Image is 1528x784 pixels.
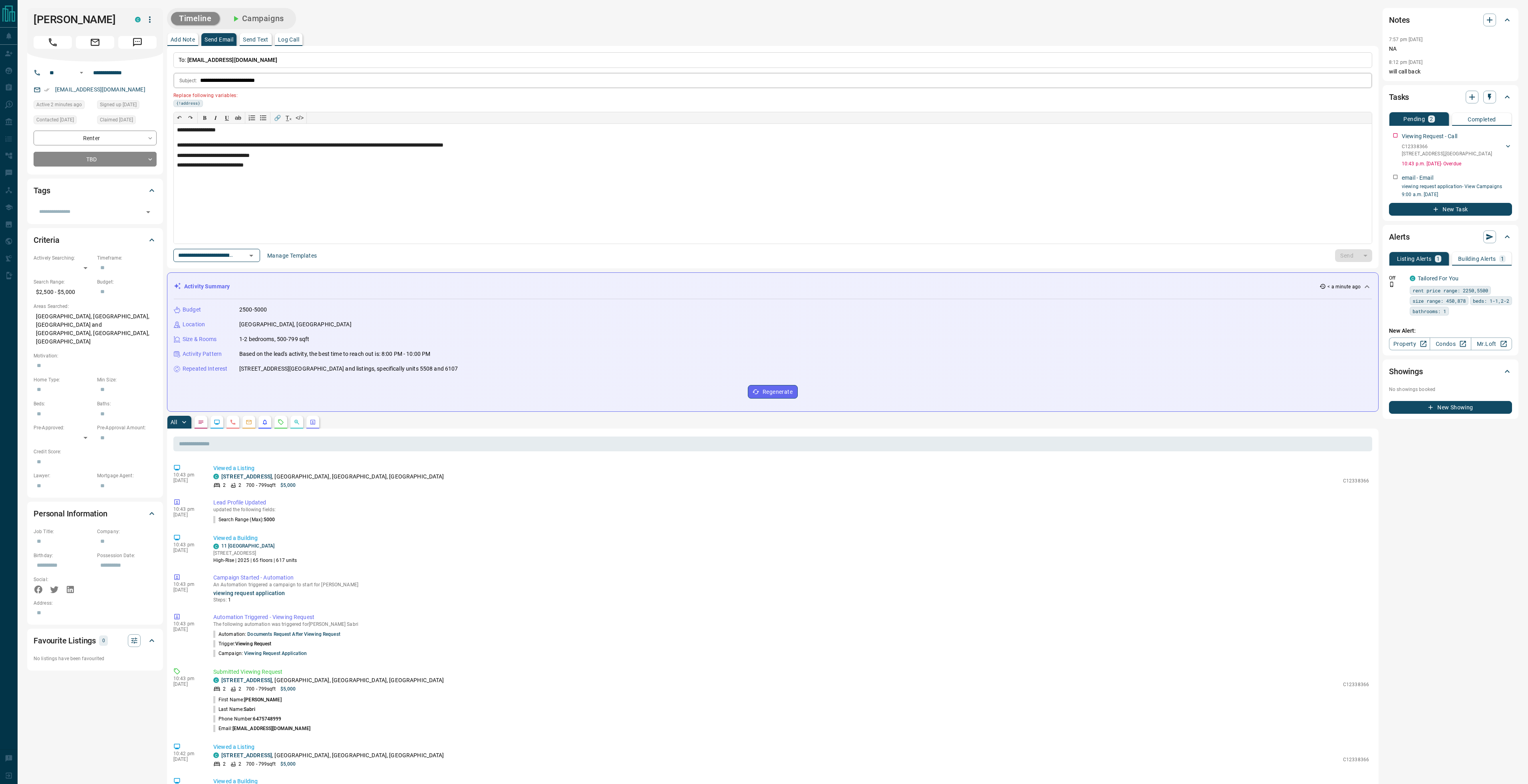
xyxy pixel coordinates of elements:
p: Send Text [243,37,268,42]
p: 2 [223,685,226,693]
button: 𝐔 [221,112,232,123]
svg: Listing Alerts [262,419,268,425]
p: 9:00 a.m. [DATE] [1402,191,1512,198]
p: 700 - 799 sqft [246,760,275,768]
button: Open [246,250,257,261]
p: No listings have been favourited [34,655,157,662]
span: Email [76,36,114,49]
p: $5,000 [280,760,296,768]
button: ab [232,112,244,123]
div: Notes [1389,10,1512,30]
a: [EMAIL_ADDRESS][DOMAIN_NAME] [55,86,145,93]
a: Mr.Loft [1471,337,1512,350]
span: 5000 [264,517,275,522]
p: 2 [238,482,241,489]
button: 𝐁 [199,112,210,123]
div: Tasks [1389,87,1512,107]
div: Personal Information [34,504,157,523]
p: Off [1389,274,1405,282]
p: Viewing Request - Call [1402,132,1457,141]
svg: Lead Browsing Activity [214,419,220,425]
p: Viewed a Listing [213,743,1369,751]
p: updated the following fields: [213,507,1369,512]
span: [EMAIL_ADDRESS][DOMAIN_NAME] [187,57,278,63]
p: 700 - 799 sqft [246,685,275,693]
p: Last Name: [213,706,255,713]
button: Numbered list [246,112,258,123]
a: [STREET_ADDRESS] [221,677,272,683]
p: Activity Pattern [183,350,222,358]
p: 2 [238,760,241,768]
a: 11 [GEOGRAPHIC_DATA] [221,543,274,549]
div: Fri Jun 27 2025 [97,115,157,127]
div: condos.ca [1410,276,1415,281]
p: Possession Date: [97,552,157,559]
p: C12338366 [1402,143,1492,150]
p: Automation: [213,631,340,638]
button: New Task [1389,203,1512,216]
div: condos.ca [213,752,219,758]
div: condos.ca [213,474,219,479]
p: NA [1389,45,1512,53]
p: 2 [1430,116,1433,122]
p: [DATE] [173,548,201,553]
p: [DATE] [173,681,201,687]
svg: Email Verified [44,87,50,93]
p: Social: [34,576,93,583]
svg: Agent Actions [310,419,316,425]
p: An Automation triggered a campaign to start for [PERSON_NAME] [213,582,1369,588]
span: beds: 1-1,2-2 [1473,297,1509,305]
button: Open [143,206,154,218]
div: condos.ca [213,677,219,683]
a: Property [1389,337,1430,350]
span: Viewing Request [235,641,272,647]
p: Steps: [213,596,1369,603]
p: Company: [97,528,157,535]
p: 1 [1437,256,1440,262]
p: All [171,419,177,425]
p: [STREET_ADDRESS][GEOGRAPHIC_DATA] and listings, specifically units 5508 and 6107 [239,365,458,373]
p: Campaign: [213,650,307,657]
p: [STREET_ADDRESS] [213,550,297,557]
p: Location [183,320,205,329]
span: [EMAIL_ADDRESS][DOMAIN_NAME] [232,726,310,731]
p: Subject: [179,77,197,84]
p: Pre-Approved: [34,424,93,431]
button: T̲ₓ [283,112,294,123]
p: Based on the lead's activity, the best time to reach out is: 8:00 PM - 10:00 PM [239,350,430,358]
p: 10:43 pm [173,582,201,587]
div: Showings [1389,362,1512,381]
div: Favourite Listings0 [34,631,157,650]
p: Repeated Interest [183,365,227,373]
p: [GEOGRAPHIC_DATA], [GEOGRAPHIC_DATA] [239,320,352,329]
p: Viewed a Building [213,534,1369,542]
p: Size & Rooms [183,335,217,343]
div: Sun Aug 17 2025 [34,100,93,111]
p: , [GEOGRAPHIC_DATA], [GEOGRAPHIC_DATA], [GEOGRAPHIC_DATA] [221,472,444,481]
button: </> [294,112,305,123]
p: [DATE] [173,587,201,593]
svg: Requests [278,419,284,425]
span: rent price range: 2250,5500 [1413,286,1488,294]
button: Bullet list [258,112,269,123]
a: viewing request application [244,651,307,656]
p: Credit Score: [34,448,157,455]
svg: Opportunities [294,419,300,425]
p: 2500-5000 [239,306,267,314]
p: [STREET_ADDRESS] , [GEOGRAPHIC_DATA] [1402,150,1492,157]
p: To: [173,52,1372,68]
h2: Favourite Listings [34,634,96,647]
p: Completed [1468,117,1496,122]
p: 1 [1501,256,1504,262]
span: 6475748999 [253,716,281,722]
a: documents request after viewing request [247,631,340,637]
button: Open [77,68,86,77]
p: 7:57 pm [DATE] [1389,37,1423,42]
p: , [GEOGRAPHIC_DATA], [GEOGRAPHIC_DATA], [GEOGRAPHIC_DATA] [221,751,444,760]
svg: Emails [246,419,252,425]
h2: Notes [1389,14,1410,26]
svg: Notes [198,419,204,425]
h1: [PERSON_NAME] [34,13,123,26]
div: condos.ca [213,544,219,549]
span: [PERSON_NAME] [244,697,281,703]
